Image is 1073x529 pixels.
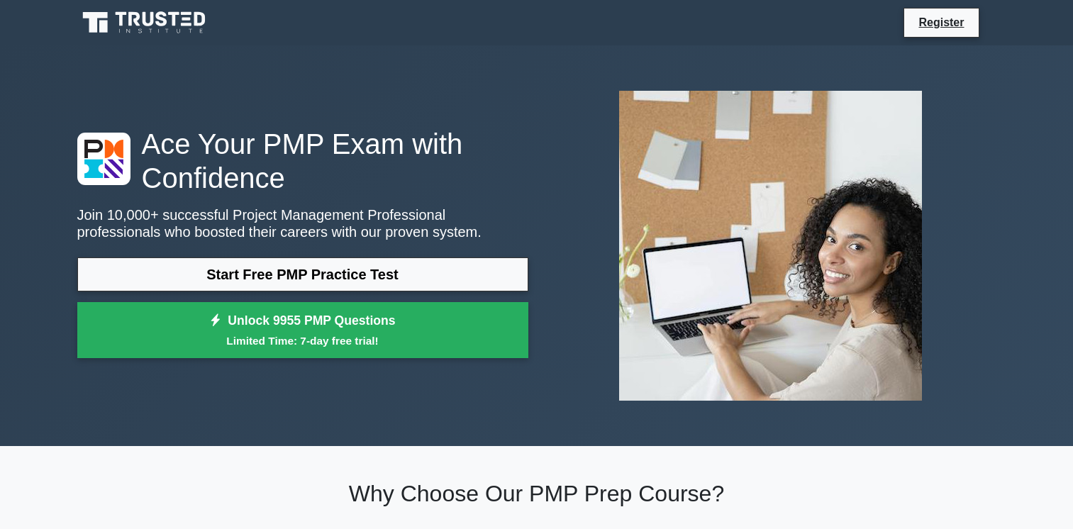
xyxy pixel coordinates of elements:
[77,302,528,359] a: Unlock 9955 PMP QuestionsLimited Time: 7-day free trial!
[95,333,511,349] small: Limited Time: 7-day free trial!
[910,13,972,31] a: Register
[77,206,528,240] p: Join 10,000+ successful Project Management Professional professionals who boosted their careers w...
[77,127,528,195] h1: Ace Your PMP Exam with Confidence
[77,480,996,507] h2: Why Choose Our PMP Prep Course?
[77,257,528,291] a: Start Free PMP Practice Test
